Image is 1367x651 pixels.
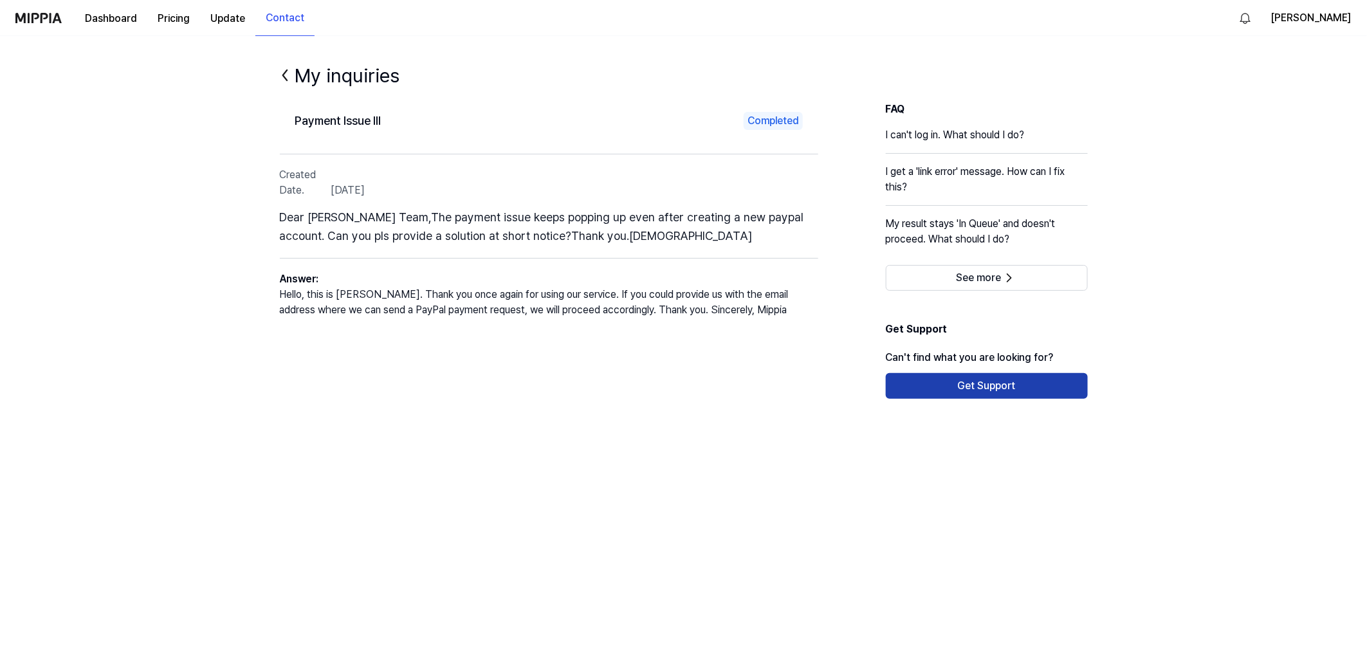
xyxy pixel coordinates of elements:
h1: My inquiries [295,62,400,89]
a: My result stays 'In Queue' and doesn't proceed. What should I do? [886,216,1088,257]
h1: Get Support [886,322,1088,342]
h3: Answer : [280,271,818,287]
button: See more [886,265,1088,291]
span: [DATE] [331,183,365,198]
button: Contact [255,5,315,31]
a: Get Support [886,380,1088,392]
a: I get a 'link error' message. How can I fix this? [886,164,1088,205]
p: Dear [PERSON_NAME] Team,The payment issue keeps popping up even after creating a new paypal accou... [280,208,818,246]
img: 알림 [1238,10,1253,26]
button: Dashboard [75,6,147,32]
h2: Payment Issue III [295,112,381,131]
button: [PERSON_NAME] [1271,10,1352,26]
span: See more [957,271,1002,284]
p: Can't find what you are looking for? [886,342,1088,373]
button: Pricing [147,6,200,32]
button: Get Support [886,373,1088,399]
h3: FAQ [886,102,1088,117]
img: logo [15,13,62,23]
div: Completed [744,112,803,130]
a: I can't log in. What should I do? [886,127,1088,153]
a: Contact [255,1,315,36]
span: Created Date. [280,167,331,198]
button: Update [200,6,255,32]
a: See more [886,271,1088,284]
p: Hello, this is [PERSON_NAME]. Thank you once again for using our service. If you could provide us... [280,287,818,318]
a: Update [200,1,255,36]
